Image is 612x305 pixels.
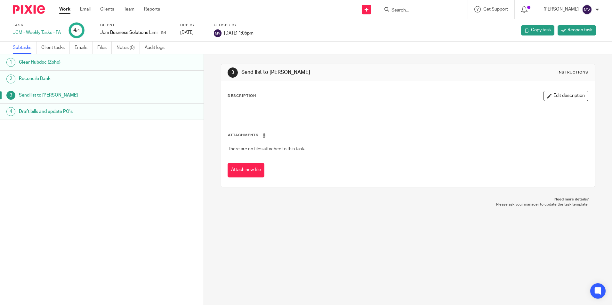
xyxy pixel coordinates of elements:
[180,23,206,28] label: Due by
[558,70,588,75] div: Instructions
[544,6,579,12] p: [PERSON_NAME]
[100,29,158,36] p: Jcm Business Solutions Limited
[124,6,134,12] a: Team
[6,107,15,116] div: 4
[558,25,596,35] a: Reopen task
[391,8,448,13] input: Search
[582,4,592,15] img: svg%3E
[73,27,80,34] div: 4
[144,6,160,12] a: Reports
[228,133,259,137] span: Attachments
[117,42,140,54] a: Notes (0)
[227,197,588,202] p: Need more details?
[41,42,70,54] a: Client tasks
[6,58,15,67] div: 1
[214,23,254,28] label: Closed by
[145,42,169,54] a: Audit logs
[224,31,254,35] span: [DATE] 1:05pm
[80,6,91,12] a: Email
[483,7,508,12] span: Get Support
[19,107,138,116] h1: Draft bills and update PO's
[75,42,93,54] a: Emails
[180,29,206,36] div: [DATE]
[228,93,256,98] p: Description
[59,6,70,12] a: Work
[13,23,61,28] label: Task
[241,69,422,76] h1: Send list to [PERSON_NAME]
[6,91,15,100] div: 3
[19,90,138,100] h1: Send list to [PERSON_NAME]
[228,147,305,151] span: There are no files attached to this task.
[13,29,61,36] div: JCM - Weekly Tasks - FA
[76,29,80,32] small: /4
[19,58,138,67] h1: Clear Hubdoc (Zoho)
[544,91,588,101] button: Edit description
[100,23,172,28] label: Client
[6,74,15,83] div: 2
[531,27,551,33] span: Copy task
[97,42,112,54] a: Files
[568,27,592,33] span: Reopen task
[521,25,554,35] a: Copy task
[228,163,264,177] button: Attach new file
[13,42,36,54] a: Subtasks
[214,29,221,37] img: svg%3E
[13,5,45,14] img: Pixie
[19,74,138,83] h1: Reconcile Bank
[100,6,114,12] a: Clients
[228,67,238,78] div: 3
[227,202,588,207] p: Please ask your manager to update the task template.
